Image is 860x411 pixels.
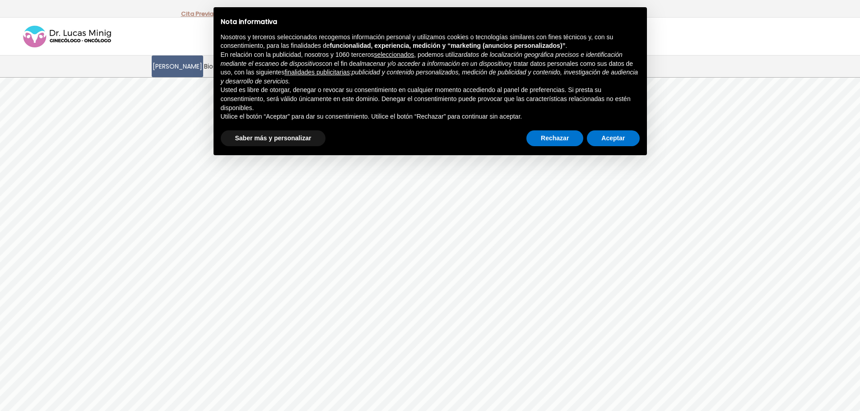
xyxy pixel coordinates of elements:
[221,18,640,26] h2: Nota informativa
[221,86,640,112] p: Usted es libre de otorgar, denegar o revocar su consentimiento en cualquier momento accediendo al...
[221,33,640,51] p: Nosotros y terceros seleccionados recogemos información personal y utilizamos cookies o tecnologí...
[374,51,414,60] button: seleccionados
[204,61,232,72] span: Biografía
[203,55,233,77] a: Biografía
[221,51,640,86] p: En relación con la publicidad, nosotros y 1060 terceros , podemos utilizar con el fin de y tratar...
[152,55,203,77] a: [PERSON_NAME]
[181,8,217,20] p: -
[153,61,202,72] span: [PERSON_NAME]
[181,9,214,18] a: Cita Previa
[284,68,350,77] button: finalidades publicitarias
[221,112,640,121] p: Utilice el botón “Aceptar” para dar su consentimiento. Utilice el botón “Rechazar” para continuar...
[526,130,583,147] button: Rechazar
[587,130,639,147] button: Aceptar
[221,69,638,85] em: publicidad y contenido personalizados, medición de publicidad y contenido, investigación de audie...
[221,130,326,147] button: Saber más y personalizar
[221,51,623,67] em: datos de localización geográfica precisos e identificación mediante el escaneo de dispositivos
[356,60,509,67] em: almacenar y/o acceder a información en un dispositivo
[330,42,566,49] strong: funcionalidad, experiencia, medición y “marketing (anuncios personalizados)”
